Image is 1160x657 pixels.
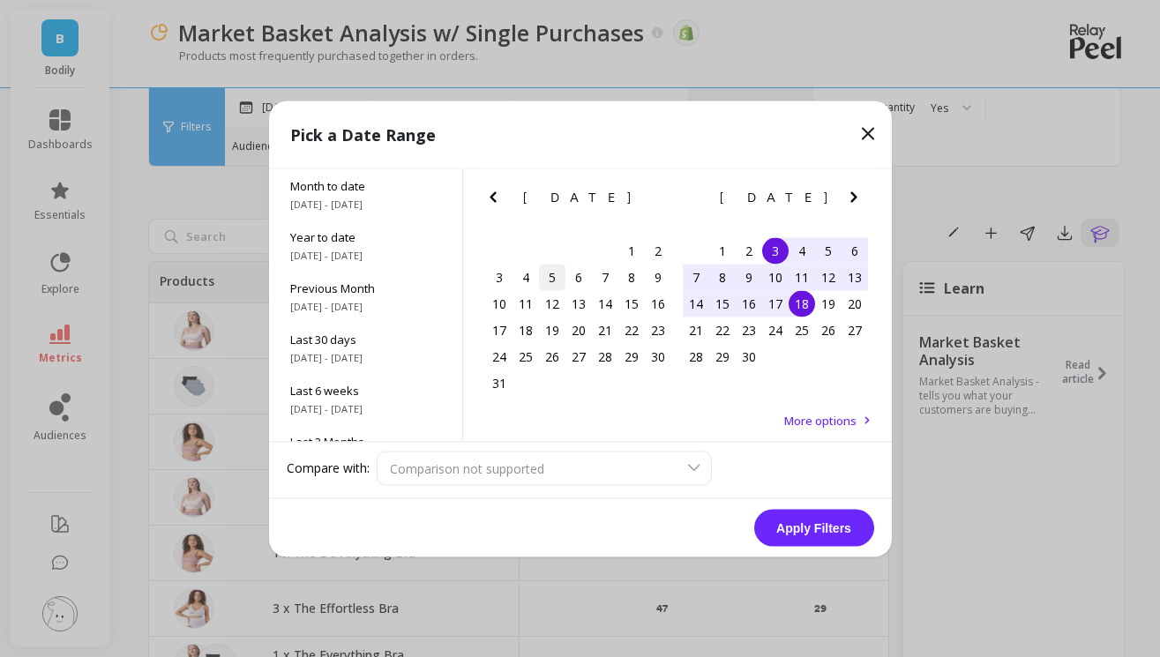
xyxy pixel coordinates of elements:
div: Choose Thursday, August 7th, 2025 [592,264,618,290]
div: Choose Friday, August 8th, 2025 [618,264,645,290]
div: Choose Friday, September 26th, 2025 [815,317,842,343]
div: Choose Saturday, August 23rd, 2025 [645,317,671,343]
div: Choose Sunday, August 10th, 2025 [486,290,513,317]
div: Choose Wednesday, September 24th, 2025 [762,317,789,343]
div: Choose Sunday, August 3rd, 2025 [486,264,513,290]
div: Choose Saturday, September 20th, 2025 [842,290,868,317]
div: Choose Sunday, August 31st, 2025 [486,370,513,396]
div: Choose Monday, August 11th, 2025 [513,290,539,317]
span: [DATE] [523,190,633,204]
span: [DATE] - [DATE] [290,248,441,262]
div: Choose Tuesday, August 5th, 2025 [539,264,565,290]
div: Choose Friday, August 29th, 2025 [618,343,645,370]
div: Choose Tuesday, September 23rd, 2025 [736,317,762,343]
div: Choose Tuesday, September 30th, 2025 [736,343,762,370]
div: Choose Thursday, September 25th, 2025 [789,317,815,343]
div: Choose Friday, August 15th, 2025 [618,290,645,317]
div: Choose Monday, September 8th, 2025 [709,264,736,290]
div: Choose Sunday, September 7th, 2025 [683,264,709,290]
div: Choose Saturday, September 13th, 2025 [842,264,868,290]
div: Choose Sunday, August 24th, 2025 [486,343,513,370]
span: [DATE] - [DATE] [290,299,441,313]
div: Choose Tuesday, August 12th, 2025 [539,290,565,317]
div: Choose Thursday, September 11th, 2025 [789,264,815,290]
div: Choose Sunday, September 14th, 2025 [683,290,709,317]
div: Choose Thursday, August 14th, 2025 [592,290,618,317]
div: Choose Thursday, August 28th, 2025 [592,343,618,370]
button: Next Month [647,186,675,214]
div: Choose Monday, August 18th, 2025 [513,317,539,343]
div: Choose Wednesday, August 27th, 2025 [565,343,592,370]
div: Choose Monday, September 22nd, 2025 [709,317,736,343]
div: Choose Sunday, September 21st, 2025 [683,317,709,343]
div: Choose Monday, August 25th, 2025 [513,343,539,370]
div: Choose Thursday, August 21st, 2025 [592,317,618,343]
div: Choose Friday, August 1st, 2025 [618,237,645,264]
button: Previous Month [483,186,511,214]
div: Choose Friday, September 19th, 2025 [815,290,842,317]
div: Choose Monday, September 15th, 2025 [709,290,736,317]
div: Choose Thursday, September 4th, 2025 [789,237,815,264]
span: Last 30 days [290,331,441,347]
div: Choose Saturday, August 16th, 2025 [645,290,671,317]
div: Choose Friday, September 5th, 2025 [815,237,842,264]
div: Choose Wednesday, September 3rd, 2025 [762,237,789,264]
span: [DATE] - [DATE] [290,197,441,211]
span: Month to date [290,177,441,193]
div: Choose Wednesday, August 13th, 2025 [565,290,592,317]
div: Choose Monday, September 29th, 2025 [709,343,736,370]
span: [DATE] - [DATE] [290,401,441,415]
div: Choose Tuesday, August 26th, 2025 [539,343,565,370]
span: [DATE] [720,190,830,204]
div: Choose Tuesday, August 19th, 2025 [539,317,565,343]
button: Apply Filters [754,509,874,546]
label: Compare with: [287,459,370,477]
div: Choose Saturday, September 27th, 2025 [842,317,868,343]
div: Choose Monday, September 1st, 2025 [709,237,736,264]
div: Choose Tuesday, September 9th, 2025 [736,264,762,290]
div: Choose Tuesday, September 2nd, 2025 [736,237,762,264]
div: Choose Wednesday, August 20th, 2025 [565,317,592,343]
div: Choose Friday, August 22nd, 2025 [618,317,645,343]
span: [DATE] - [DATE] [290,350,441,364]
div: Choose Sunday, August 17th, 2025 [486,317,513,343]
div: Choose Wednesday, August 6th, 2025 [565,264,592,290]
span: Year to date [290,228,441,244]
div: Choose Tuesday, September 16th, 2025 [736,290,762,317]
div: Choose Friday, September 12th, 2025 [815,264,842,290]
div: Choose Sunday, September 28th, 2025 [683,343,709,370]
div: month 2025-08 [486,237,671,396]
div: Choose Thursday, September 18th, 2025 [789,290,815,317]
div: Choose Saturday, September 6th, 2025 [842,237,868,264]
div: Choose Wednesday, September 10th, 2025 [762,264,789,290]
p: Pick a Date Range [290,122,436,146]
span: Previous Month [290,280,441,295]
div: Choose Wednesday, September 17th, 2025 [762,290,789,317]
button: Next Month [843,186,872,214]
div: month 2025-09 [683,237,868,370]
div: Choose Saturday, August 2nd, 2025 [645,237,671,264]
span: Last 6 weeks [290,382,441,398]
button: Previous Month [678,186,707,214]
span: Last 3 Months [290,433,441,449]
div: Choose Saturday, August 30th, 2025 [645,343,671,370]
div: Choose Saturday, August 9th, 2025 [645,264,671,290]
span: More options [784,412,857,428]
div: Choose Monday, August 4th, 2025 [513,264,539,290]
